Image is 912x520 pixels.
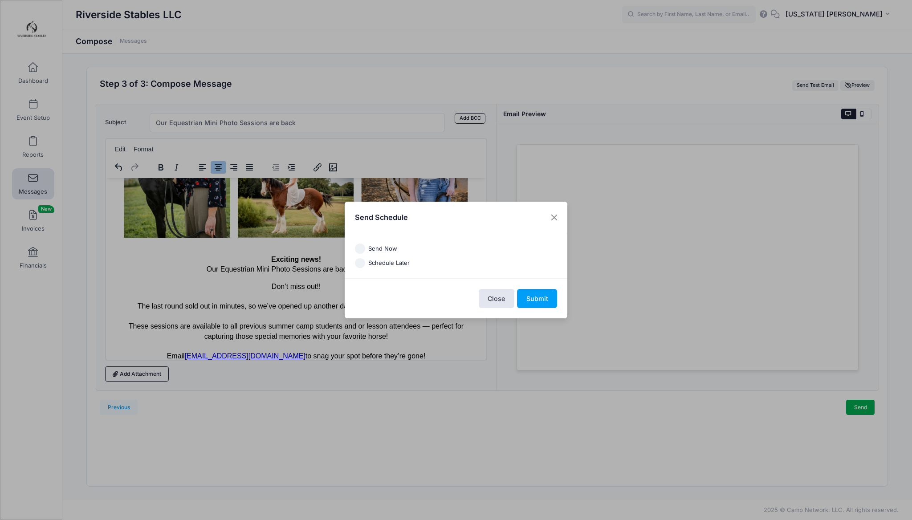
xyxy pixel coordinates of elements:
[355,212,408,223] h4: Send Schedule
[165,77,215,85] strong: Exciting news!
[7,104,373,183] p: Don’t miss out!! The last round sold out in minutes, so we’ve opened up another date with just a ...
[517,289,557,308] button: Submit
[7,77,373,97] p: Our Equestrian Mini Photo Sessions are back — [DATE]!
[79,174,199,182] a: [EMAIL_ADDRESS][DOMAIN_NAME]
[368,259,410,268] label: Schedule Later
[479,289,514,308] button: Close
[546,210,562,226] button: Close
[368,244,397,253] label: Send Now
